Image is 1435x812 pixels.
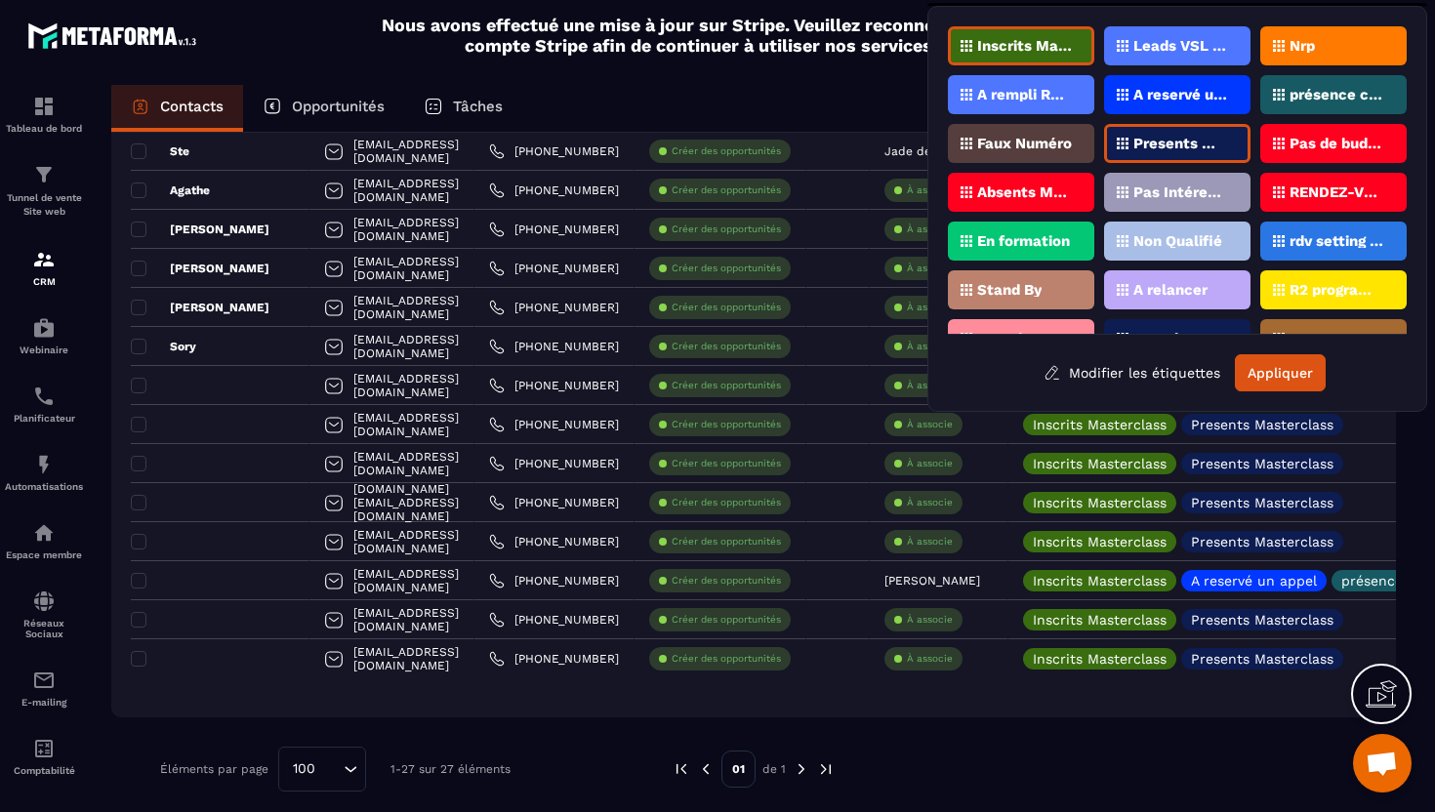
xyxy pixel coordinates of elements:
[5,276,83,287] p: CRM
[817,760,835,778] img: next
[32,163,56,186] img: formation
[5,481,83,492] p: Automatisations
[5,438,83,507] a: automationsautomationsAutomatisations
[5,370,83,438] a: schedulerschedulerPlanificateur
[1191,457,1333,470] p: Presents Masterclass
[1290,332,1384,345] p: Nouveau prospect
[453,98,503,115] p: Tâches
[884,144,993,158] p: Jade de ZenSpeak
[1290,39,1315,53] p: Nrp
[5,345,83,355] p: Webinaire
[1033,535,1167,548] p: Inscrits Masterclass
[131,222,269,237] p: [PERSON_NAME]
[5,722,83,791] a: accountantaccountantComptabilité
[5,697,83,708] p: E-mailing
[672,457,781,470] p: Créer des opportunités
[32,95,56,118] img: formation
[907,262,953,275] p: À associe
[1191,535,1333,548] p: Presents Masterclass
[1191,652,1333,666] p: Presents Masterclass
[672,262,781,275] p: Créer des opportunités
[131,143,189,159] p: Ste
[1235,354,1326,391] button: Appliquer
[672,574,781,588] p: Créer des opportunités
[907,340,953,353] p: À associe
[131,339,196,354] p: Sory
[1033,613,1167,627] p: Inscrits Masterclass
[1290,185,1384,199] p: RENDEZ-VOUS PROGRAMMé V1 (ZenSpeak à vie)
[489,339,619,354] a: [PHONE_NUMBER]
[489,261,619,276] a: [PHONE_NUMBER]
[672,301,781,314] p: Créer des opportunités
[1133,137,1228,150] p: Presents Masterclass
[5,765,83,776] p: Comptabilité
[32,316,56,340] img: automations
[390,762,511,776] p: 1-27 sur 27 éléments
[111,85,243,132] a: Contacts
[489,456,619,471] a: [PHONE_NUMBER]
[1133,283,1208,297] p: A relancer
[977,283,1042,297] p: Stand By
[907,223,953,236] p: À associe
[1191,418,1333,431] p: Presents Masterclass
[907,535,953,548] p: À associe
[489,378,619,393] a: [PHONE_NUMBER]
[5,413,83,424] p: Planificateur
[1029,355,1235,390] button: Modifier les étiquettes
[32,589,56,613] img: social-network
[907,652,953,666] p: À associe
[907,301,953,314] p: À associe
[5,507,83,575] a: automationsautomationsEspace membre
[672,613,781,627] p: Créer des opportunités
[5,191,83,219] p: Tunnel de vente Site web
[1290,234,1384,248] p: rdv setting posé
[27,18,203,54] img: logo
[160,98,224,115] p: Contacts
[286,758,322,780] span: 100
[977,234,1070,248] p: En formation
[793,760,810,778] img: next
[1191,574,1317,588] p: A reservé un appel
[1033,574,1167,588] p: Inscrits Masterclass
[489,183,619,198] a: [PHONE_NUMBER]
[907,457,953,470] p: À associe
[489,573,619,589] a: [PHONE_NUMBER]
[977,88,1072,101] p: A rempli Rdv Zenspeak
[32,521,56,545] img: automations
[32,453,56,476] img: automations
[1133,88,1228,101] p: A reservé un appel
[907,418,953,431] p: À associe
[1353,734,1412,792] div: Ouvrir le chat
[489,612,619,628] a: [PHONE_NUMBER]
[5,148,83,233] a: formationformationTunnel de vente Site web
[977,185,1072,199] p: Absents Masterclass
[131,261,269,276] p: [PERSON_NAME]
[5,549,83,560] p: Espace membre
[672,496,781,509] p: Créer des opportunités
[1133,185,1228,199] p: Pas Intéressé
[322,758,339,780] input: Search for option
[5,302,83,370] a: automationsautomationsWebinaire
[697,760,715,778] img: prev
[1191,496,1333,509] p: Presents Masterclass
[1133,234,1222,248] p: Non Qualifié
[489,651,619,667] a: [PHONE_NUMBER]
[160,762,268,776] p: Éléments par page
[489,143,619,159] a: [PHONE_NUMBER]
[489,495,619,510] a: [PHONE_NUMBER]
[1290,137,1384,150] p: Pas de budget
[721,751,756,788] p: 01
[1290,88,1384,101] p: présence confirmée
[5,654,83,722] a: emailemailE-mailing
[907,183,953,197] p: À associe
[762,761,786,777] p: de 1
[1033,418,1167,431] p: Inscrits Masterclass
[131,300,269,315] p: [PERSON_NAME]
[489,222,619,237] a: [PHONE_NUMBER]
[278,747,366,792] div: Search for option
[907,379,953,392] p: À associe
[977,39,1072,53] p: Inscrits Masterclass
[32,248,56,271] img: formation
[907,613,953,627] p: À associe
[489,534,619,549] a: [PHONE_NUMBER]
